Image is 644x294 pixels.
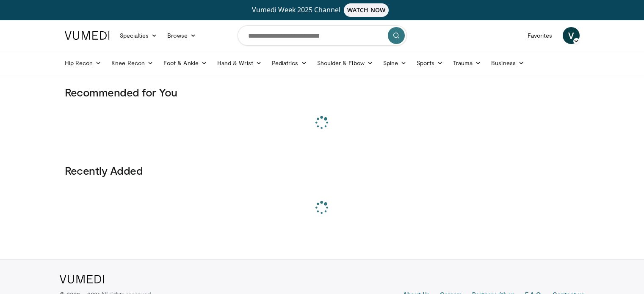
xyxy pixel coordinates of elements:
a: Sports [412,55,448,71]
a: Pediatrics [267,55,312,71]
a: Hand & Wrist [212,55,267,71]
h3: Recommended for You [65,85,580,99]
a: V [563,27,580,44]
h3: Recently Added [65,164,580,177]
a: Shoulder & Elbow [312,55,378,71]
img: VuMedi Logo [65,31,110,40]
a: Knee Recon [106,55,158,71]
a: Specialties [115,27,163,44]
input: Search topics, interventions [238,25,407,46]
a: Trauma [448,55,486,71]
a: Business [486,55,529,71]
a: Favorites [522,27,558,44]
a: Hip Recon [60,55,107,71]
img: VuMedi Logo [60,275,104,283]
a: Browse [162,27,201,44]
span: WATCH NOW [344,3,389,17]
a: Vumedi Week 2025 ChannelWATCH NOW [66,3,578,17]
a: Foot & Ankle [158,55,212,71]
a: Spine [378,55,412,71]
